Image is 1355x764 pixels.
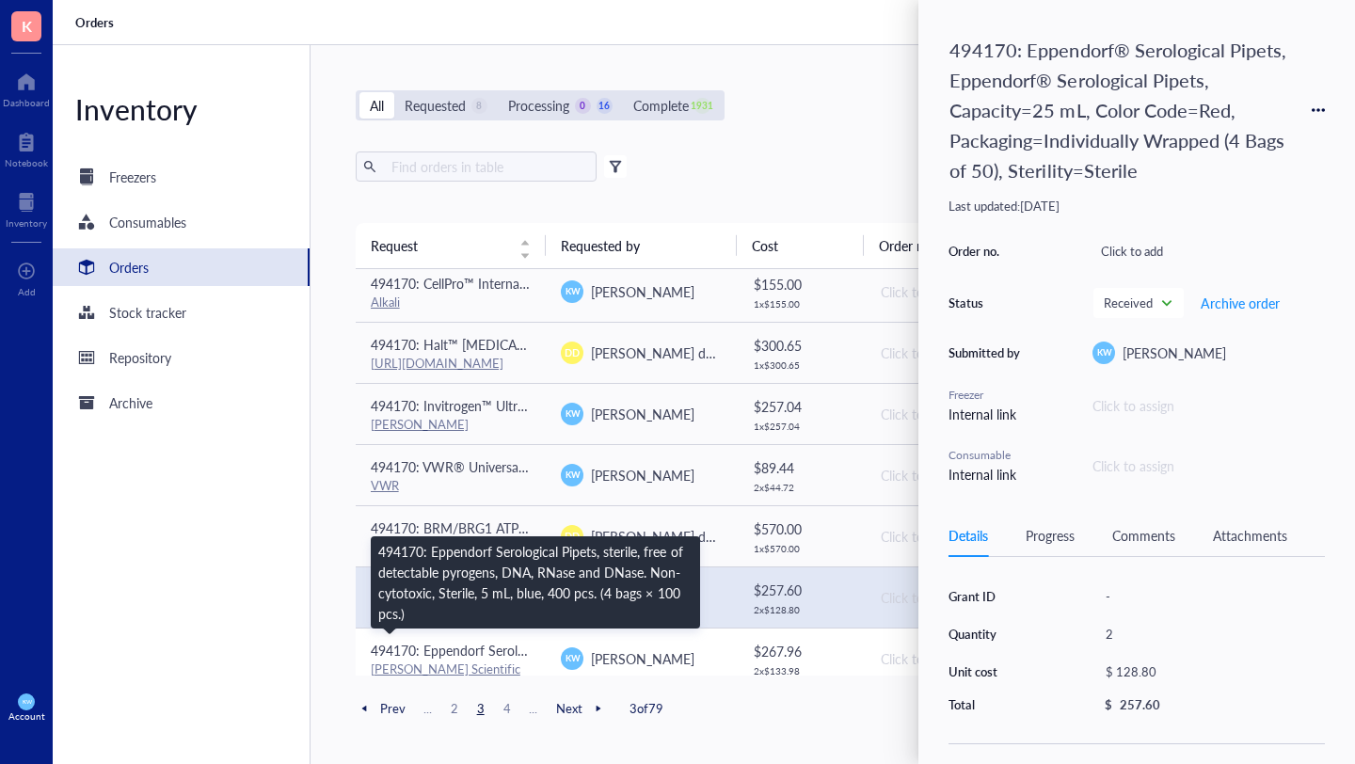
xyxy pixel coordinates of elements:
[109,392,152,413] div: Archive
[575,98,591,114] div: 0
[1120,696,1160,713] div: 257.60
[75,14,118,31] a: Orders
[754,396,849,417] div: $ 257.04
[864,505,1055,566] td: Click to add
[864,566,1055,628] td: Click to add
[53,90,310,128] div: Inventory
[471,98,487,114] div: 8
[754,359,849,371] div: 1 x $ 300.65
[53,248,310,286] a: Orders
[53,203,310,241] a: Consumables
[864,223,1055,268] th: Order no.
[1092,455,1325,476] div: Click to assign
[53,339,310,376] a: Repository
[356,223,547,268] th: Request
[864,628,1055,689] td: Click to add
[694,98,710,114] div: 1931
[1026,525,1075,546] div: Progress
[371,457,641,476] span: 494170: VWR® Universal Pipette Tips (200uL)
[565,469,580,482] span: KW
[754,457,849,478] div: $ 89.44
[565,529,580,544] span: DD
[3,67,50,108] a: Dashboard
[754,604,849,615] div: 2 x $ 128.80
[109,302,186,323] div: Stock tracker
[591,527,833,546] span: [PERSON_NAME] de la [PERSON_NAME]
[633,95,689,116] div: Complete
[1092,395,1325,416] div: Click to assign
[754,641,849,661] div: $ 267.96
[565,285,580,298] span: KW
[371,660,520,677] a: [PERSON_NAME] Scientific
[881,648,1040,669] div: Click to add
[8,710,45,722] div: Account
[1097,583,1325,610] div: -
[864,322,1055,383] td: Click to add
[356,90,725,120] div: segmented control
[470,700,492,717] span: 3
[371,354,503,372] a: [URL][DOMAIN_NAME]
[109,347,171,368] div: Repository
[941,30,1300,190] div: 494170: Eppendorf® Serological Pipets, Eppendorf® Serological Pipets, Capacity=25 mL, Color Code=...
[371,235,509,256] span: Request
[864,261,1055,322] td: Click to add
[371,396,840,415] span: 494170: Invitrogen™ UltraPure™ DNase/RNase-Free Distilled Water (10x500mL)
[754,298,849,310] div: 1 x $ 155.00
[22,698,31,705] span: KW
[53,294,310,331] a: Stock tracker
[1112,525,1175,546] div: Comments
[754,518,849,539] div: $ 570.00
[630,700,663,717] span: 3 of 79
[371,518,621,537] span: 494170: BRM/BRG1 ATP Inhibitor-1 - 5mg
[565,652,580,665] span: KW
[881,281,1040,302] div: Click to add
[565,345,580,360] span: DD
[591,405,694,423] span: [PERSON_NAME]
[5,127,48,168] a: Notebook
[881,526,1040,547] div: Click to add
[371,293,400,310] a: Alkali
[53,158,310,196] a: Freezers
[864,444,1055,505] td: Click to add
[371,274,686,293] span: 494170: CellPro™ Internally Threaded Cryovials 2.0mL
[754,274,849,294] div: $ 155.00
[754,482,849,493] div: 2 x $ 44.72
[881,465,1040,485] div: Click to add
[754,335,849,356] div: $ 300.65
[948,404,1024,424] div: Internal link
[508,95,569,116] div: Processing
[556,700,607,717] span: Next
[443,700,466,717] span: 2
[1097,621,1325,647] div: 2
[546,223,737,268] th: Requested by
[384,152,589,181] input: Find orders in table
[370,95,384,116] div: All
[591,343,833,362] span: [PERSON_NAME] de la [PERSON_NAME]
[948,294,1024,311] div: Status
[1201,295,1280,310] span: Archive order
[378,541,693,624] div: 494170: Eppendorf Serological Pipets, sterile, free of detectable pyrogens, DNA, RNase and DNase....
[948,588,1044,605] div: Grant ID
[371,476,399,494] a: VWR
[597,98,613,114] div: 16
[591,466,694,485] span: [PERSON_NAME]
[109,167,156,187] div: Freezers
[754,421,849,432] div: 1 x $ 257.04
[109,257,149,278] div: Orders
[371,641,1314,660] span: 494170: Eppendorf Serological Pipets, sterile, free of detectable pyrogens, DNA, RNase and DNase....
[496,700,518,717] span: 4
[948,344,1024,361] div: Submitted by
[371,415,469,433] a: [PERSON_NAME]
[591,649,694,668] span: [PERSON_NAME]
[53,384,310,422] a: Archive
[356,700,406,717] span: Prev
[1097,659,1317,685] div: $ 128.80
[417,700,439,717] span: ...
[1096,346,1111,359] span: KW
[948,243,1024,260] div: Order no.
[109,212,186,232] div: Consumables
[1092,238,1325,264] div: Click to add
[22,14,32,38] span: K
[881,342,1040,363] div: Click to add
[1200,288,1281,318] button: Archive order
